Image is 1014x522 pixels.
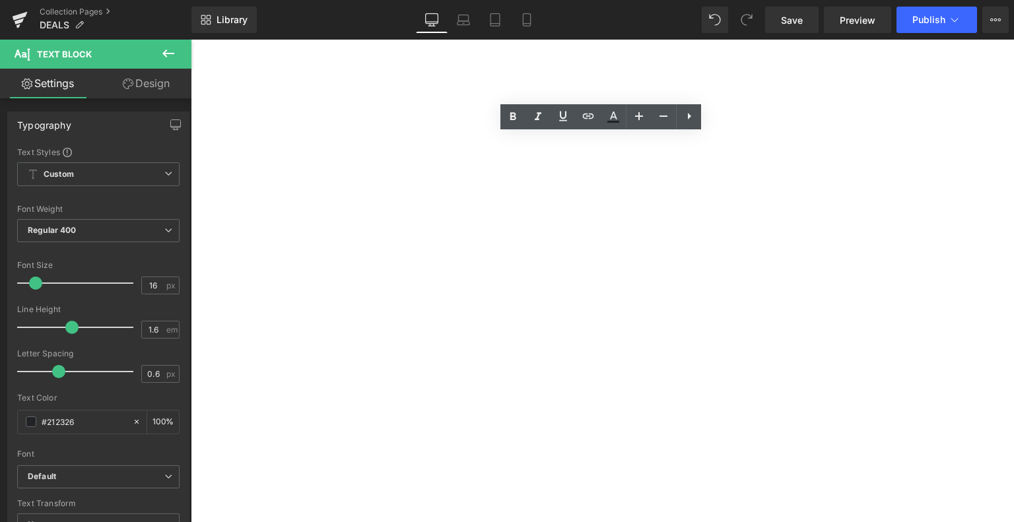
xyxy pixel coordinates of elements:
span: Publish [912,15,945,25]
button: Redo [733,7,760,33]
a: Design [98,69,194,98]
span: px [166,281,178,290]
div: Font Weight [17,205,180,214]
a: Mobile [511,7,543,33]
span: Save [781,13,803,27]
a: Laptop [448,7,479,33]
div: Font [17,449,180,459]
button: Undo [702,7,728,33]
span: DEALS [40,20,69,30]
a: New Library [191,7,257,33]
a: Desktop [416,7,448,33]
b: Regular 400 [28,225,77,235]
input: Color [42,414,126,429]
span: Text Block [37,49,92,59]
span: px [166,370,178,378]
a: Preview [824,7,891,33]
div: Typography [17,112,71,131]
span: em [166,325,178,334]
b: Custom [44,169,74,180]
span: Library [217,14,248,26]
div: % [147,410,179,434]
a: Collection Pages [40,7,191,17]
div: Line Height [17,305,180,314]
div: Font Size [17,261,180,270]
button: Publish [896,7,977,33]
a: Tablet [479,7,511,33]
div: Text Styles [17,147,180,157]
span: Preview [840,13,875,27]
div: Letter Spacing [17,349,180,358]
div: Text Color [17,393,180,403]
div: Text Transform [17,499,180,508]
i: Default [28,471,56,482]
button: More [982,7,1009,33]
